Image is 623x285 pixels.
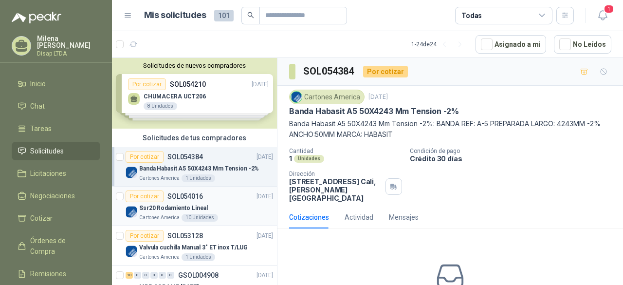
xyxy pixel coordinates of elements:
[476,35,546,54] button: Asignado a mi
[12,231,100,261] a: Órdenes de Compra
[303,64,355,79] h3: SOL054384
[139,253,180,261] p: Cartones America
[178,272,219,279] p: GSOL004908
[142,272,149,279] div: 0
[167,232,203,239] p: SOL053128
[30,235,91,257] span: Órdenes de Compra
[134,272,141,279] div: 0
[167,153,203,160] p: SOL054384
[214,10,234,21] span: 101
[12,164,100,183] a: Licitaciones
[12,75,100,93] a: Inicio
[126,206,137,218] img: Company Logo
[112,129,277,147] div: Solicitudes de tus compradores
[289,106,459,116] p: Banda Habasit A5 50X4243 Mm Tension -2%
[410,154,619,163] p: Crédito 30 días
[139,204,208,213] p: Ssr20 Rodamiento Lineal
[368,93,388,102] p: [DATE]
[144,8,206,22] h1: Mis solicitudes
[30,268,66,279] span: Remisiones
[12,97,100,115] a: Chat
[112,187,277,226] a: Por cotizarSOL054016[DATE] Company LogoSsr20 Rodamiento LinealCartones America10 Unidades
[126,246,137,257] img: Company Logo
[257,271,273,280] p: [DATE]
[289,148,402,154] p: Cantidad
[294,155,324,163] div: Unidades
[30,101,45,112] span: Chat
[289,212,329,223] div: Cotizaciones
[126,167,137,178] img: Company Logo
[182,174,215,182] div: 1 Unidades
[30,190,75,201] span: Negociaciones
[12,265,100,283] a: Remisiones
[112,147,277,187] a: Por cotizarSOL054384[DATE] Company LogoBanda Habasit A5 50X4243 Mm Tension -2%Cartones America1 U...
[116,62,273,69] button: Solicitudes de nuevos compradores
[257,152,273,162] p: [DATE]
[411,37,468,52] div: 1 - 24 de 24
[139,174,180,182] p: Cartones America
[126,272,133,279] div: 10
[126,151,164,163] div: Por cotizar
[12,187,100,205] a: Negociaciones
[182,253,215,261] div: 1 Unidades
[30,78,46,89] span: Inicio
[289,171,382,177] p: Dirección
[167,193,203,200] p: SOL054016
[12,142,100,160] a: Solicitudes
[126,190,164,202] div: Por cotizar
[461,10,482,21] div: Todas
[247,12,254,19] span: search
[30,213,53,224] span: Cotizar
[37,35,100,49] p: Milena [PERSON_NAME]
[389,212,419,223] div: Mensajes
[167,272,174,279] div: 0
[257,231,273,241] p: [DATE]
[150,272,158,279] div: 0
[289,90,365,104] div: Cartones America
[12,119,100,138] a: Tareas
[291,92,302,102] img: Company Logo
[182,214,218,222] div: 10 Unidades
[37,51,100,57] p: Disap LTDA
[139,164,259,173] p: Banda Habasit A5 50X4243 Mm Tension -2%
[363,66,408,77] div: Por cotizar
[554,35,611,54] button: No Leídos
[289,177,382,202] p: [STREET_ADDRESS] Cali , [PERSON_NAME][GEOGRAPHIC_DATA]
[604,4,614,14] span: 1
[594,7,611,24] button: 1
[139,214,180,222] p: Cartones America
[30,123,52,134] span: Tareas
[126,230,164,242] div: Por cotizar
[159,272,166,279] div: 0
[12,12,61,23] img: Logo peakr
[112,58,277,129] div: Solicitudes de nuevos compradoresPor cotizarSOL054210[DATE] CHUMACERA UCT2068 UnidadesPor cotizar...
[289,154,292,163] p: 1
[410,148,619,154] p: Condición de pago
[30,146,64,156] span: Solicitudes
[12,209,100,228] a: Cotizar
[345,212,373,223] div: Actividad
[112,226,277,266] a: Por cotizarSOL053128[DATE] Company LogoValvula cuchilla Manual 3" ET inox T/LUGCartones America1 ...
[257,192,273,201] p: [DATE]
[289,118,611,140] p: Banda Habasit A5 50X4243 Mm Tension -2%: BANDA REF: A-5 PREPARADA LARGO: 4243MM -2% ANCHO:50MM MA...
[30,168,66,179] span: Licitaciones
[139,243,248,252] p: Valvula cuchilla Manual 3" ET inox T/LUG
